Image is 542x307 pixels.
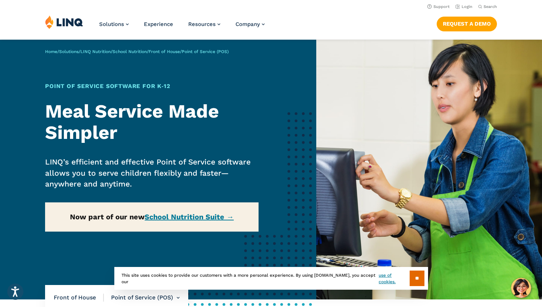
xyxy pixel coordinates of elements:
[114,267,428,290] div: This site uses cookies to provide our customers with a more personal experience. By using [DOMAIN...
[188,21,216,27] span: Resources
[235,21,260,27] span: Company
[182,49,229,54] span: Point of Service (POS)
[45,100,219,144] strong: Meal Service Made Simpler
[316,40,542,299] img: Point of Service Banner
[99,21,129,27] a: Solutions
[45,82,259,91] h1: Point of Service Software for K‑12
[99,21,124,27] span: Solutions
[113,49,147,54] a: School Nutrition
[45,49,57,54] a: Home
[45,15,83,29] img: LINQ | K‑12 Software
[188,21,220,27] a: Resources
[379,272,409,285] a: use of cookies.
[427,4,450,9] a: Support
[80,49,111,54] a: LINQ Nutrition
[144,21,173,27] a: Experience
[478,4,497,9] button: Open Search Bar
[455,4,472,9] a: Login
[235,21,265,27] a: Company
[149,49,180,54] a: Front of House
[511,278,531,298] button: Hello, have a question? Let’s chat.
[45,49,229,54] span: / / / / /
[45,157,259,189] p: LINQ’s efficient and effective Point of Service software allows you to serve children flexibly an...
[59,49,79,54] a: Solutions
[484,4,497,9] span: Search
[437,17,497,31] a: Request a Demo
[99,15,265,39] nav: Primary Navigation
[70,212,234,221] strong: Now part of our new
[437,15,497,31] nav: Button Navigation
